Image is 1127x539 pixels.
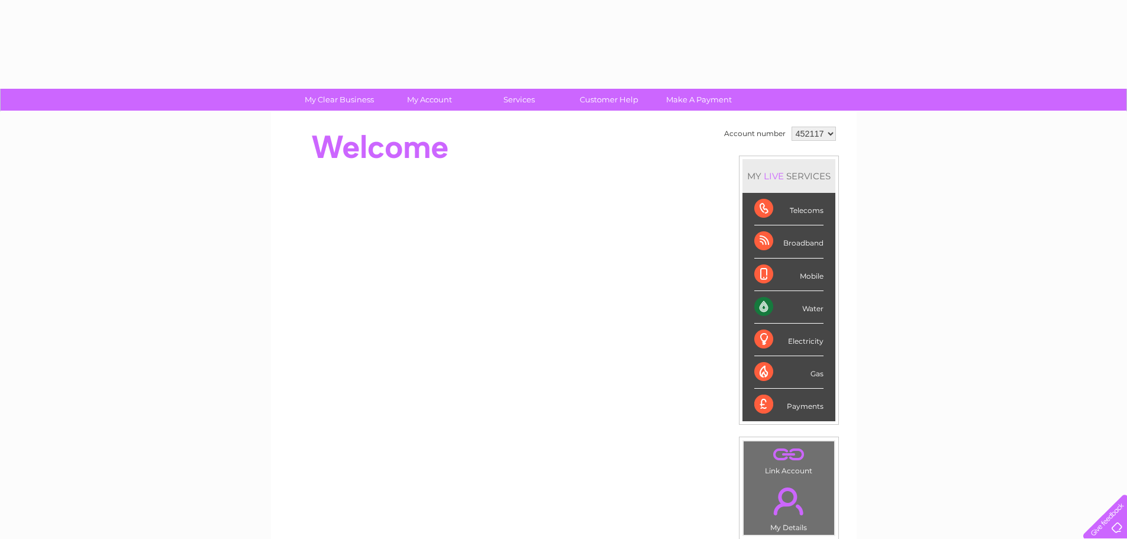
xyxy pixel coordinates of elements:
[754,259,824,291] div: Mobile
[754,389,824,421] div: Payments
[754,324,824,356] div: Electricity
[290,89,388,111] a: My Clear Business
[743,441,835,478] td: Link Account
[743,477,835,535] td: My Details
[560,89,658,111] a: Customer Help
[380,89,478,111] a: My Account
[742,159,835,193] div: MY SERVICES
[747,480,831,522] a: .
[754,225,824,258] div: Broadband
[761,170,786,182] div: LIVE
[650,89,748,111] a: Make A Payment
[721,124,789,144] td: Account number
[470,89,568,111] a: Services
[754,193,824,225] div: Telecoms
[747,444,831,465] a: .
[754,356,824,389] div: Gas
[754,291,824,324] div: Water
